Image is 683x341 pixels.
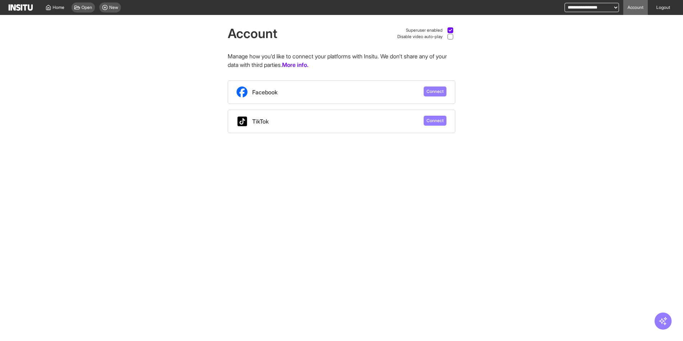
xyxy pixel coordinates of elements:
[228,52,455,69] p: Manage how you'd like to connect your platforms with Insitu. We don't share any of your data with...
[406,27,443,33] span: Superuser enabled
[397,34,443,40] span: Disable video auto-play
[9,4,33,11] img: Logo
[252,117,269,126] span: TikTok
[424,116,446,126] button: Connect
[282,61,308,69] a: More info.
[81,5,92,10] span: Open
[427,89,444,94] span: Connect
[53,5,64,10] span: Home
[228,26,277,41] h1: Account
[109,5,118,10] span: New
[424,86,446,96] button: Connect
[252,88,277,96] span: Facebook
[427,118,444,124] span: Connect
